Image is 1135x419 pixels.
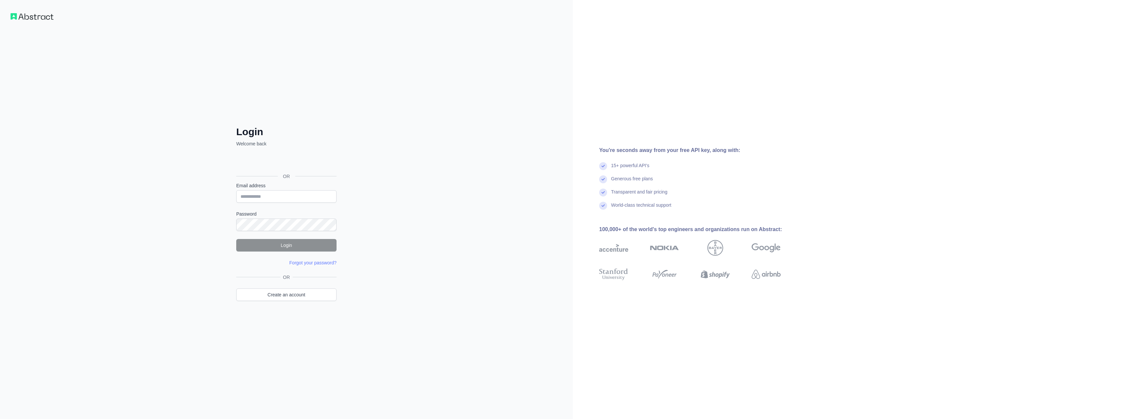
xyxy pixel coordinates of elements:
[236,182,337,189] label: Email address
[289,260,337,265] a: Forgot your password?
[599,240,628,256] img: accenture
[236,126,337,138] h2: Login
[611,162,649,175] div: 15+ powerful API's
[280,274,293,281] span: OR
[599,202,607,210] img: check mark
[599,189,607,196] img: check mark
[752,240,781,256] img: google
[11,13,53,20] img: Workflow
[233,154,339,169] iframe: Sign in with Google Button
[278,173,295,180] span: OR
[599,225,802,233] div: 100,000+ of the world's top engineers and organizations run on Abstract:
[650,240,679,256] img: nokia
[236,211,337,217] label: Password
[236,140,337,147] p: Welcome back
[611,189,667,202] div: Transparent and fair pricing
[236,239,337,252] button: Login
[701,267,730,282] img: shopify
[599,267,628,282] img: stanford university
[236,288,337,301] a: Create an account
[650,267,679,282] img: payoneer
[599,162,607,170] img: check mark
[707,240,723,256] img: bayer
[611,202,671,215] div: World-class technical support
[611,175,653,189] div: Generous free plans
[752,267,781,282] img: airbnb
[599,175,607,183] img: check mark
[599,146,802,154] div: You're seconds away from your free API key, along with:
